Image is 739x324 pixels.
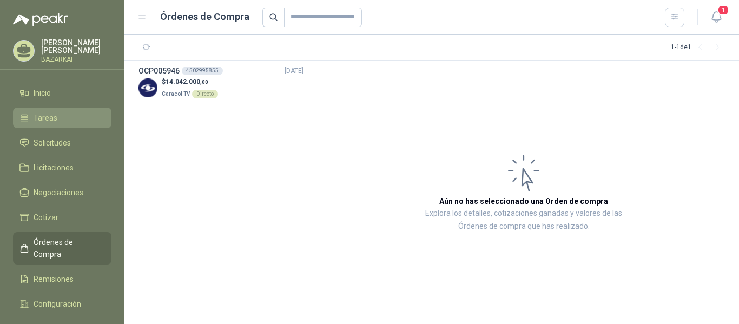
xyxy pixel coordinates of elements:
span: ,00 [200,79,208,85]
span: Remisiones [34,273,74,285]
span: Órdenes de Compra [34,236,101,260]
div: Directo [192,90,218,98]
span: Negociaciones [34,187,83,199]
a: Tareas [13,108,111,128]
a: Configuración [13,294,111,314]
img: Logo peakr [13,13,68,26]
h1: Órdenes de Compra [160,9,249,24]
a: Solicitudes [13,133,111,153]
span: 1 [717,5,729,15]
span: [DATE] [285,66,303,76]
a: OCP0059464502995855[DATE] Company Logo$14.042.000,00Caracol TVDirecto [138,65,303,99]
button: 1 [707,8,726,27]
span: Caracol TV [162,91,190,97]
a: Cotizar [13,207,111,228]
span: Solicitudes [34,137,71,149]
span: Licitaciones [34,162,74,174]
p: $ [162,77,218,87]
p: BAZARKAI [41,56,111,63]
a: Negociaciones [13,182,111,203]
span: Tareas [34,112,57,124]
div: 4502995855 [182,67,223,75]
div: 1 - 1 de 1 [671,39,726,56]
p: [PERSON_NAME] [PERSON_NAME] [41,39,111,54]
h3: OCP005946 [138,65,180,77]
span: Inicio [34,87,51,99]
a: Licitaciones [13,157,111,178]
span: 14.042.000 [166,78,208,85]
img: Company Logo [138,78,157,97]
h3: Aún no has seleccionado una Orden de compra [439,195,608,207]
span: Cotizar [34,211,58,223]
span: Configuración [34,298,81,310]
a: Órdenes de Compra [13,232,111,265]
a: Inicio [13,83,111,103]
a: Remisiones [13,269,111,289]
p: Explora los detalles, cotizaciones ganadas y valores de las Órdenes de compra que has realizado. [417,207,631,233]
